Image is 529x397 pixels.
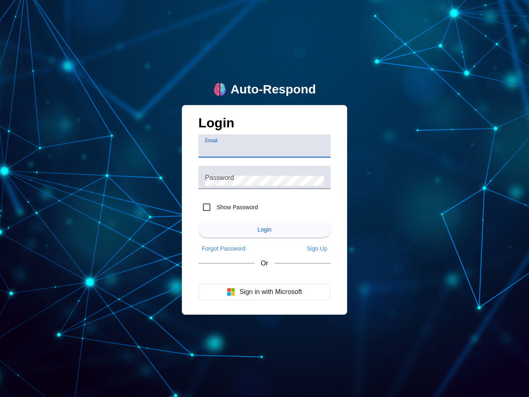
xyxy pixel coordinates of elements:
span: Forgot Password [202,245,245,252]
img: Microsoft logo [227,288,235,296]
span: Sign Up [307,245,327,252]
mat-label: Password [205,174,234,181]
span: Login [257,226,272,233]
button: Sign in with Microsoft [198,284,331,300]
span: Or [261,260,268,267]
a: logoAuto-Respond [213,82,316,97]
button: Login [198,221,331,238]
h1: Login [198,115,331,135]
div: Auto-Respond [231,82,316,97]
img: logo [213,83,226,96]
mat-label: Email [205,138,217,143]
label: Show Password [215,203,258,211]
